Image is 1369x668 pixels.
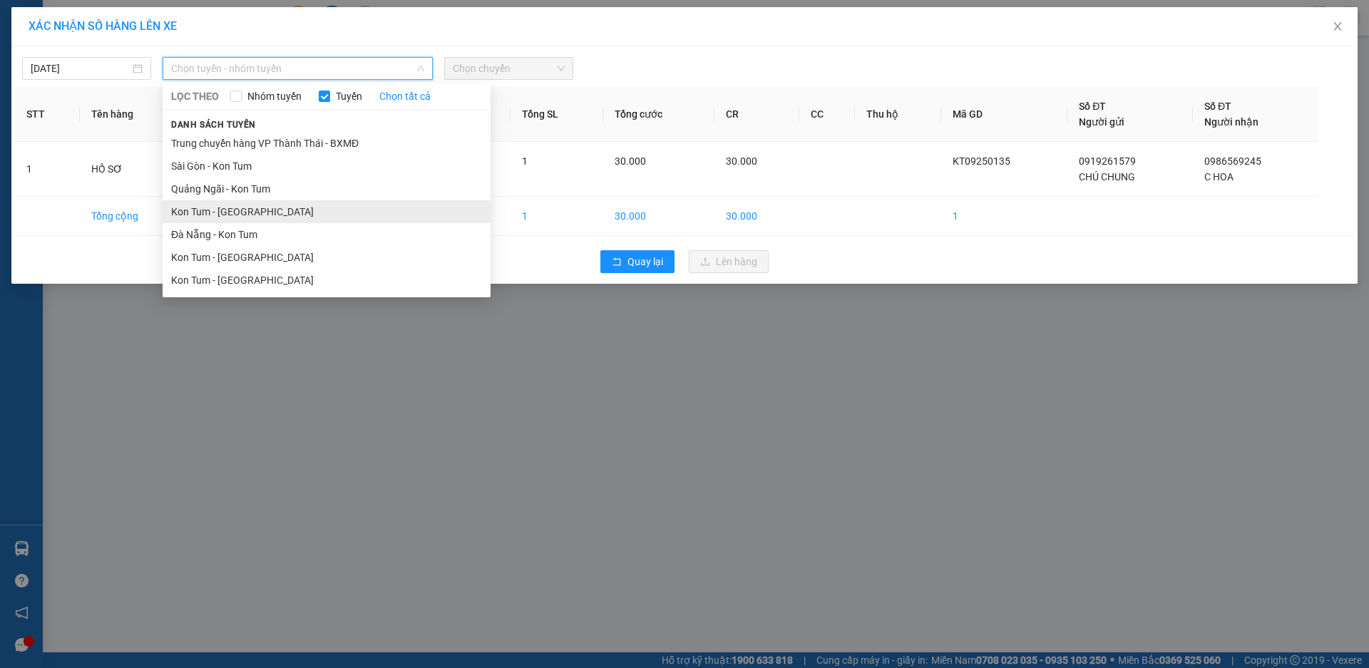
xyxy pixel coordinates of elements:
[615,155,646,167] span: 30.000
[29,19,177,33] span: XÁC NHẬN SỐ HÀNG LÊN XE
[689,250,769,273] button: uploadLên hàng
[98,79,108,89] span: environment
[941,197,1067,236] td: 1
[603,197,714,236] td: 30.000
[80,142,190,197] td: HỒ SƠ
[163,223,491,246] li: Đà Nẵng - Kon Tum
[714,87,799,142] th: CR
[163,200,491,223] li: Kon Tum - [GEOGRAPHIC_DATA]
[1079,171,1135,183] span: CHÚ CHUNG
[714,197,799,236] td: 30.000
[163,132,491,155] li: Trung chuyển hàng VP Thành Thái - BXMĐ
[855,87,941,142] th: Thu hộ
[80,87,190,142] th: Tên hàng
[163,118,265,131] span: Danh sách tuyến
[379,88,431,104] a: Chọn tất cả
[242,88,307,104] span: Nhóm tuyến
[15,87,80,142] th: STT
[163,178,491,200] li: Quảng Ngãi - Kon Tum
[799,87,855,142] th: CC
[163,246,491,269] li: Kon Tum - [GEOGRAPHIC_DATA]
[726,155,757,167] span: 30.000
[1204,155,1261,167] span: 0986569245
[453,58,565,79] span: Chọn chuyến
[163,269,491,292] li: Kon Tum - [GEOGRAPHIC_DATA]
[612,257,622,268] span: rollback
[1318,7,1358,47] button: Close
[600,250,675,273] button: rollbackQuay lại
[330,88,368,104] span: Tuyến
[31,61,130,76] input: 15/09/2025
[98,61,190,76] li: VP BX Quãng Ngãi
[416,64,425,73] span: down
[163,155,491,178] li: Sài Gòn - Kon Tum
[7,7,57,57] img: logo.jpg
[171,58,424,79] span: Chọn tuyến - nhóm tuyến
[171,88,219,104] span: LỌC THEO
[522,155,528,167] span: 1
[7,94,96,168] b: [GEOGRAPHIC_DATA][PERSON_NAME], P [GEOGRAPHIC_DATA]
[1332,21,1343,32] span: close
[1204,101,1231,112] span: Số ĐT
[80,197,190,236] td: Tổng cộng
[603,87,714,142] th: Tổng cước
[98,78,190,106] b: 4R59+3G4, Nghĩa Chánh Nam
[1079,116,1124,128] span: Người gửi
[1079,101,1106,112] span: Số ĐT
[953,155,1010,167] span: KT09250135
[627,254,663,269] span: Quay lại
[1079,155,1136,167] span: 0919261579
[1204,171,1234,183] span: C HOA
[511,197,603,236] td: 1
[7,61,98,76] li: VP VP Kon Tum
[511,87,603,142] th: Tổng SL
[941,87,1067,142] th: Mã GD
[7,7,207,34] li: Tân Anh
[1204,116,1258,128] span: Người nhận
[15,142,80,197] td: 1
[7,79,17,89] span: environment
